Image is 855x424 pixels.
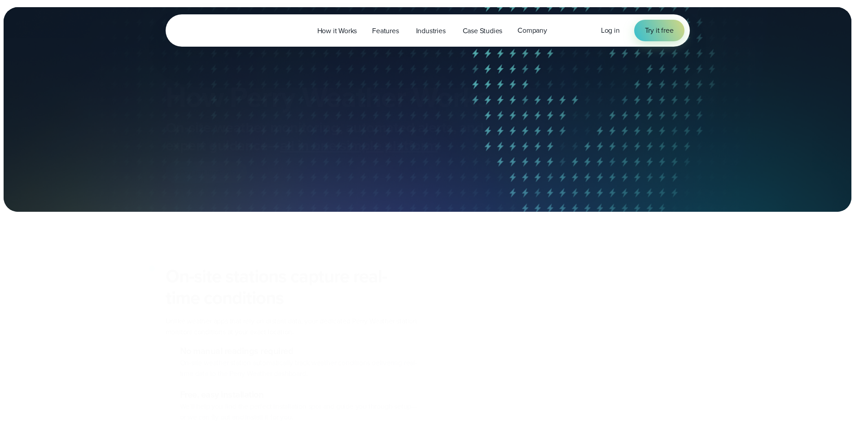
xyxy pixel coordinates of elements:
[645,25,674,36] span: Try it free
[416,26,446,36] span: Industries
[634,20,684,41] a: Try it free
[317,26,357,36] span: How it Works
[517,25,547,36] span: Company
[455,22,510,40] a: Case Studies
[463,26,503,36] span: Case Studies
[601,25,620,35] span: Log in
[310,22,365,40] a: How it Works
[372,26,399,36] span: Features
[601,25,620,36] a: Log in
